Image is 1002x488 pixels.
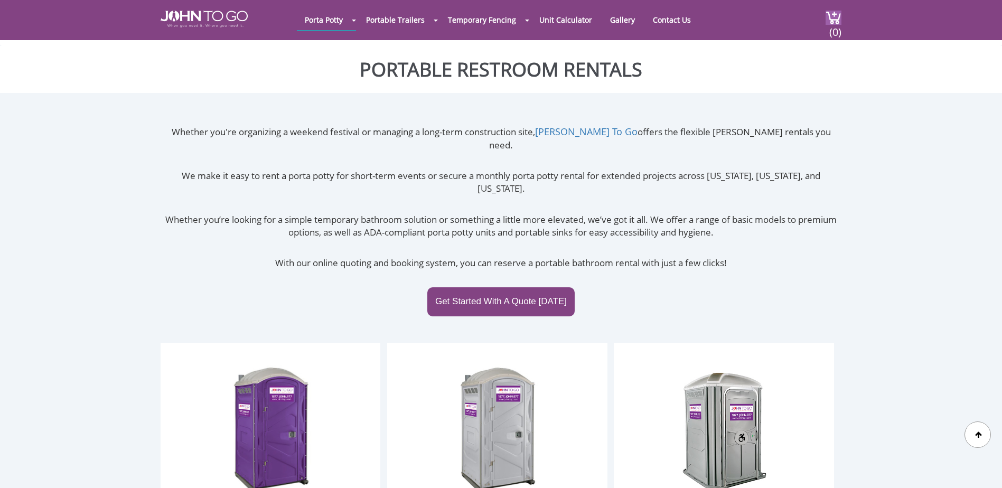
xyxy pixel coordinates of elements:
a: Get Started With A Quote [DATE] [427,287,575,316]
p: With our online quoting and booking system, you can reserve a portable bathroom rental with just ... [161,257,841,269]
img: JOHN to go [161,11,248,27]
img: cart a [826,11,841,25]
a: Contact Us [645,10,699,30]
p: Whether you’re looking for a simple temporary bathroom solution or something a little more elevat... [161,213,841,239]
p: Whether you're organizing a weekend festival or managing a long-term construction site, offers th... [161,125,841,152]
a: Porta Potty [297,10,351,30]
p: We make it easy to rent a porta potty for short-term events or secure a monthly porta potty renta... [161,170,841,195]
a: Unit Calculator [531,10,600,30]
a: Temporary Fencing [440,10,524,30]
a: Gallery [602,10,643,30]
a: Portable Trailers [358,10,433,30]
span: (0) [829,16,841,39]
a: [PERSON_NAME] To Go [535,125,638,138]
